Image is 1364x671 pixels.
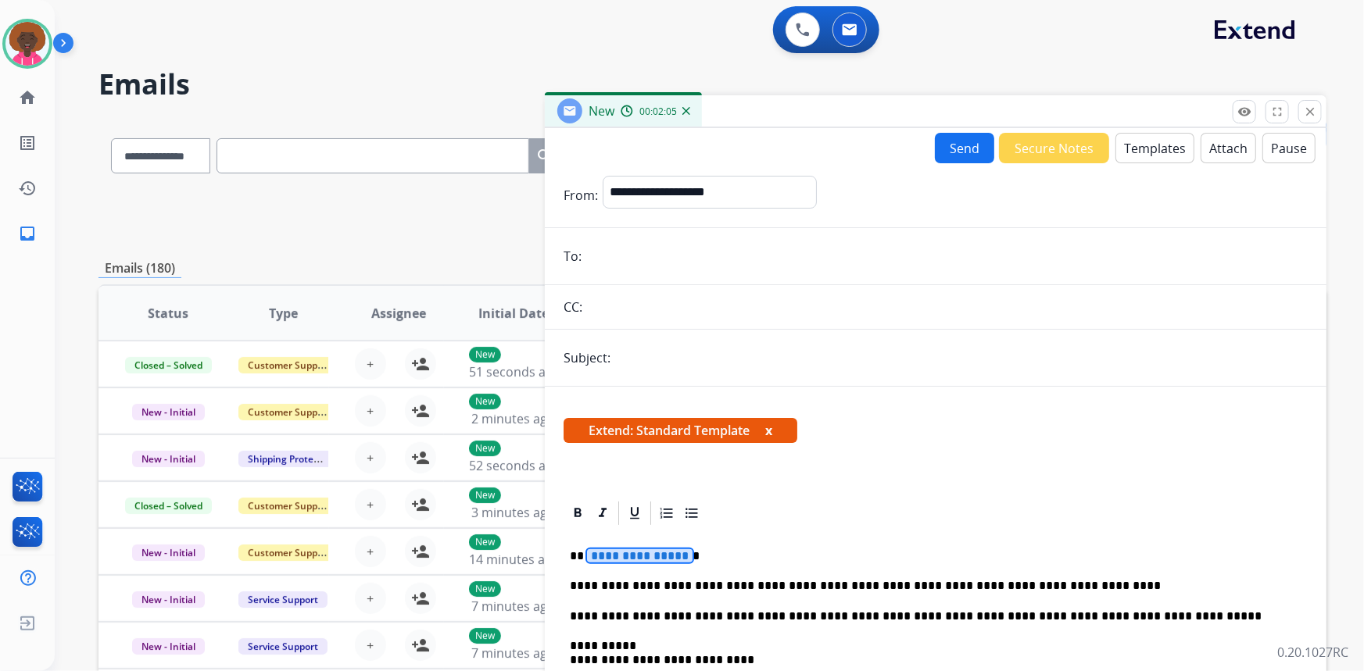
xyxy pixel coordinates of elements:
[411,636,430,655] mat-icon: person_add
[680,501,703,525] div: Bullet List
[367,355,374,373] span: +
[125,357,212,373] span: Closed – Solved
[1277,643,1348,662] p: 0.20.1027RC
[1201,133,1256,163] button: Attach
[469,487,501,503] p: New
[411,589,430,608] mat-icon: person_add
[411,542,430,561] mat-icon: person_add
[469,363,560,380] span: 51 seconds ago
[367,448,374,467] span: +
[5,22,49,66] img: avatar
[411,448,430,467] mat-icon: person_add
[367,495,374,514] span: +
[18,179,37,198] mat-icon: history
[639,105,677,118] span: 00:02:05
[371,304,426,323] span: Assignee
[566,501,589,525] div: Bold
[469,457,560,474] span: 52 seconds ago
[355,630,386,661] button: +
[469,581,501,597] p: New
[355,442,386,473] button: +
[765,421,772,440] button: x
[564,418,797,443] span: Extend: Standard Template
[132,451,205,467] span: New - Initial
[18,224,37,243] mat-icon: inbox
[469,628,501,644] p: New
[471,410,555,427] span: 2 minutes ago
[1262,133,1316,163] button: Pause
[238,404,340,420] span: Customer Support
[469,347,501,362] p: New
[238,451,345,467] span: Shipping Protection
[478,304,549,323] span: Initial Date
[469,394,501,409] p: New
[589,102,614,120] span: New
[367,636,374,655] span: +
[238,544,340,561] span: Customer Support
[367,542,374,561] span: +
[564,298,582,316] p: CC:
[355,489,386,520] button: +
[591,501,614,525] div: Italic
[355,395,386,427] button: +
[411,495,430,514] mat-icon: person_add
[564,348,610,367] p: Subject:
[564,186,598,205] p: From:
[411,402,430,420] mat-icon: person_add
[98,69,1326,100] h2: Emails
[132,638,205,655] span: New - Initial
[355,348,386,380] button: +
[125,498,212,514] span: Closed – Solved
[238,357,340,373] span: Customer Support
[469,441,501,456] p: New
[1303,105,1317,119] mat-icon: close
[238,591,328,608] span: Service Support
[148,304,188,323] span: Status
[367,402,374,420] span: +
[132,404,205,420] span: New - Initial
[411,355,430,373] mat-icon: person_add
[999,133,1109,163] button: Secure Notes
[471,504,555,521] span: 3 minutes ago
[238,638,328,655] span: Service Support
[355,583,386,614] button: +
[1270,105,1284,119] mat-icon: fullscreen
[98,259,181,278] p: Emails (180)
[132,544,205,561] span: New - Initial
[623,501,646,525] div: Underline
[935,133,994,163] button: Send
[655,501,678,525] div: Ordered List
[18,88,37,107] mat-icon: home
[469,534,501,550] p: New
[132,591,205,608] span: New - Initial
[367,589,374,608] span: +
[355,536,386,567] button: +
[1115,133,1194,163] button: Templates
[564,247,582,266] p: To:
[469,551,560,568] span: 14 minutes ago
[238,498,340,514] span: Customer Support
[471,598,555,615] span: 7 minutes ago
[535,147,554,166] mat-icon: search
[471,644,555,662] span: 7 minutes ago
[18,134,37,152] mat-icon: list_alt
[1237,105,1251,119] mat-icon: remove_red_eye
[269,304,298,323] span: Type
